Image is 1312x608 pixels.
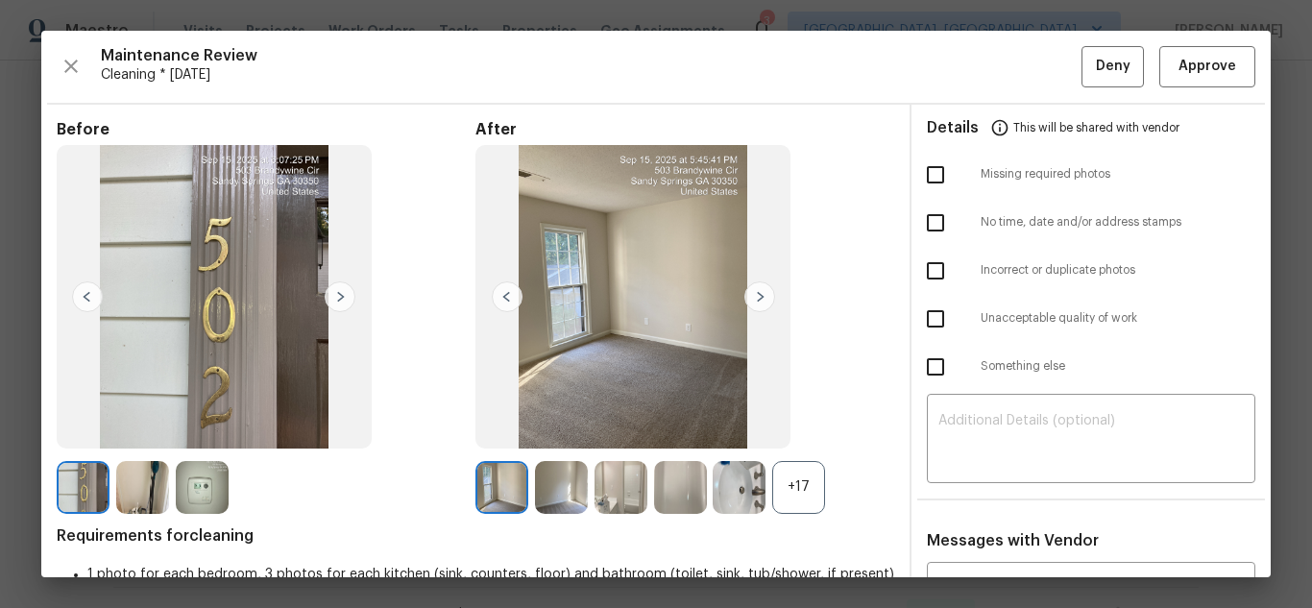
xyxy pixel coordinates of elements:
[981,358,1255,375] span: Something else
[57,120,475,139] span: Before
[911,343,1271,391] div: Something else
[911,151,1271,199] div: Missing required photos
[1096,55,1130,79] span: Deny
[981,262,1255,279] span: Incorrect or duplicate photos
[911,199,1271,247] div: No time, date and/or address stamps
[87,565,894,584] li: 1 photo for each bedroom, 3 photos for each kitchen (sink, counters, floor) and bathroom (toilet,...
[72,281,103,312] img: left-chevron-button-url
[1159,46,1255,87] button: Approve
[927,533,1099,548] span: Messages with Vendor
[981,214,1255,231] span: No time, date and/or address stamps
[1013,105,1179,151] span: This will be shared with vendor
[927,105,979,151] span: Details
[744,281,775,312] img: right-chevron-button-url
[492,281,522,312] img: left-chevron-button-url
[1178,55,1236,79] span: Approve
[1081,46,1144,87] button: Deny
[101,65,1081,85] span: Cleaning * [DATE]
[911,247,1271,295] div: Incorrect or duplicate photos
[772,461,825,514] div: +17
[475,120,894,139] span: After
[911,295,1271,343] div: Unacceptable quality of work
[981,166,1255,182] span: Missing required photos
[101,46,1081,65] span: Maintenance Review
[325,281,355,312] img: right-chevron-button-url
[981,310,1255,327] span: Unacceptable quality of work
[57,526,894,546] span: Requirements for cleaning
